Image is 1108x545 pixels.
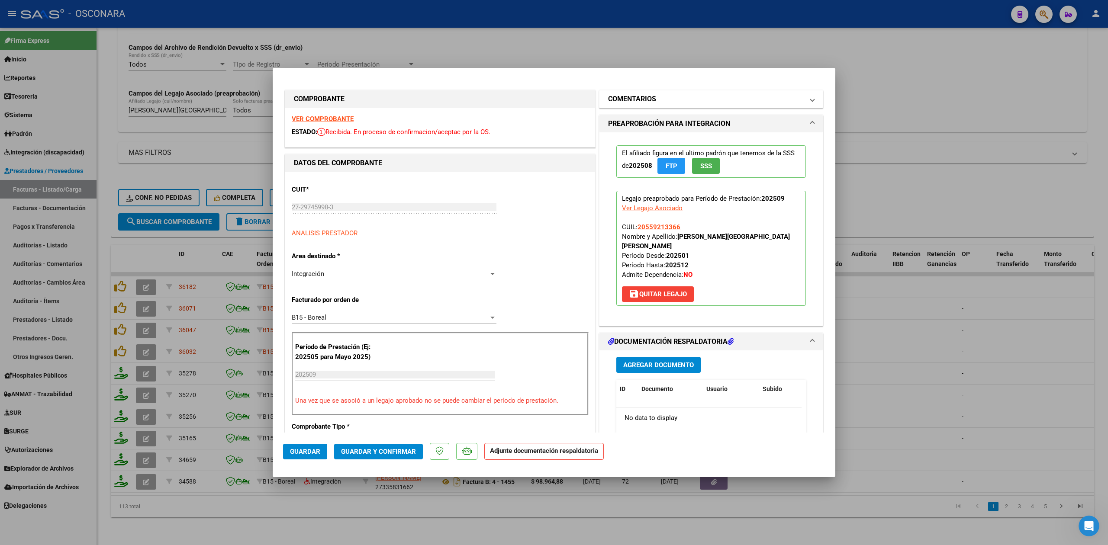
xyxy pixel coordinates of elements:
[763,385,782,392] span: Subido
[599,90,823,108] mat-expansion-panel-header: COMENTARIOS
[706,385,728,392] span: Usuario
[294,159,382,167] strong: DATOS DEL COMPROBANTE
[292,270,324,278] span: Integración
[622,203,683,213] div: Ver Legajo Asociado
[666,162,677,170] span: FTP
[629,162,652,170] strong: 202508
[616,191,806,306] p: Legajo preaprobado para Período de Prestación:
[622,223,790,279] span: CUIL: Nombre y Apellido: Período Desde: Período Hasta: Admite Dependencia:
[292,128,317,136] span: ESTADO:
[623,361,694,369] span: Agregar Documento
[295,396,585,406] p: Una vez que se asoció a un legajo aprobado no se puede cambiar el período de prestación.
[665,261,689,269] strong: 202512
[759,380,802,398] datatable-header-cell: Subido
[608,337,734,347] h1: DOCUMENTACIÓN RESPALDATORIA
[641,385,673,392] span: Documento
[294,95,345,103] strong: COMPROBANTE
[1079,516,1099,536] iframe: Intercom live chat
[683,271,692,279] strong: NO
[616,380,638,398] datatable-header-cell: ID
[292,229,358,237] span: ANALISIS PRESTADOR
[292,185,381,195] p: CUIT
[629,289,639,299] mat-icon: save
[599,350,823,530] div: DOCUMENTACIÓN RESPALDATORIA
[616,357,701,373] button: Agregar Documento
[292,422,381,432] p: Comprobante Tipo *
[290,448,320,455] span: Guardar
[317,128,490,136] span: Recibida. En proceso de confirmacion/aceptac por la OS.
[638,223,680,231] span: 20559213366
[334,444,423,459] button: Guardar y Confirmar
[700,162,712,170] span: SSS
[490,447,598,455] strong: Adjunte documentación respaldatoria
[666,252,689,260] strong: 202501
[283,444,327,459] button: Guardar
[599,132,823,326] div: PREAPROBACIÓN PARA INTEGRACION
[622,233,790,250] strong: [PERSON_NAME][GEOGRAPHIC_DATA][PERSON_NAME]
[292,251,381,261] p: Area destinado *
[608,94,656,104] h1: COMENTARIOS
[292,115,354,123] a: VER COMPROBANTE
[761,195,785,202] strong: 202509
[608,119,730,129] h1: PREAPROBACIÓN PARA INTEGRACION
[292,295,381,305] p: Facturado por orden de
[622,286,694,302] button: Quitar Legajo
[692,158,720,174] button: SSS
[638,380,703,398] datatable-header-cell: Documento
[295,342,382,362] p: Período de Prestación (Ej: 202505 para Mayo 2025)
[292,314,326,321] span: B15 - Boreal
[629,290,687,298] span: Quitar Legajo
[703,380,759,398] datatable-header-cell: Usuario
[620,385,625,392] span: ID
[599,115,823,132] mat-expansion-panel-header: PREAPROBACIÓN PARA INTEGRACION
[341,448,416,455] span: Guardar y Confirmar
[599,333,823,350] mat-expansion-panel-header: DOCUMENTACIÓN RESPALDATORIA
[616,145,806,178] p: El afiliado figura en el ultimo padrón que tenemos de la SSS de
[657,158,685,174] button: FTP
[616,407,802,429] div: No data to display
